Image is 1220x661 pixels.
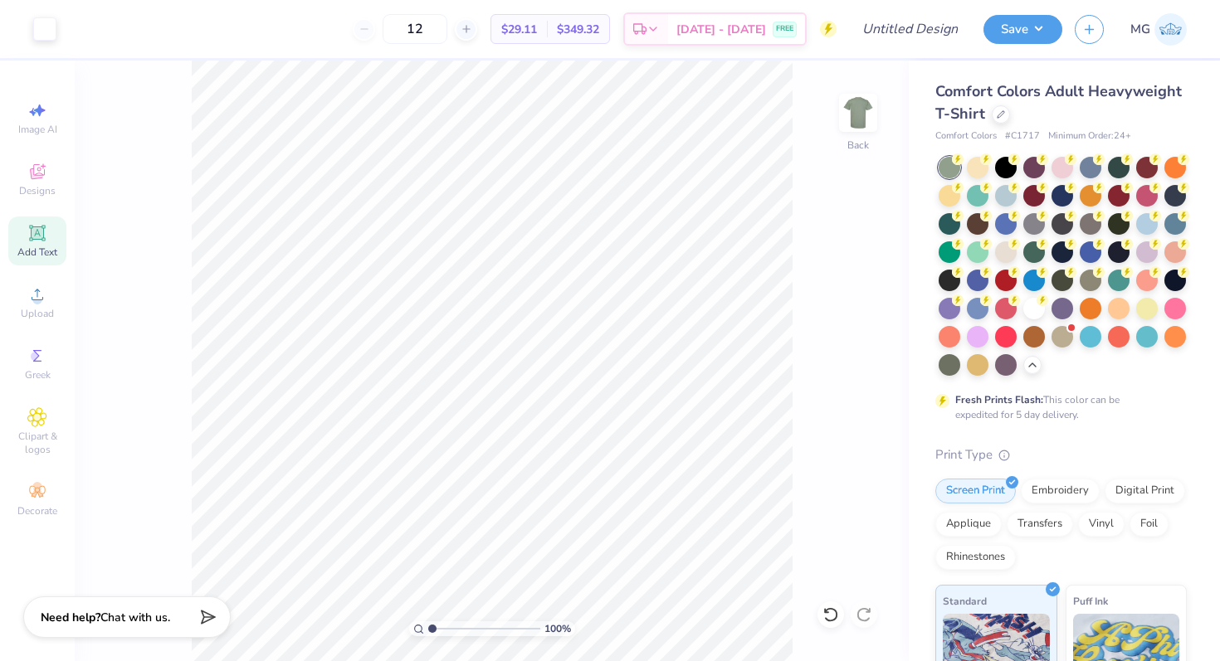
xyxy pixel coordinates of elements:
div: This color can be expedited for 5 day delivery. [955,392,1159,422]
span: Chat with us. [100,610,170,625]
span: Greek [25,368,51,382]
span: Clipart & logos [8,430,66,456]
div: Transfers [1007,512,1073,537]
div: Vinyl [1078,512,1125,537]
span: 100 % [544,621,571,636]
input: – – [383,14,447,44]
div: Rhinestones [935,545,1016,570]
input: Untitled Design [849,12,971,46]
div: Foil [1130,512,1169,537]
span: $29.11 [501,21,537,38]
span: Puff Ink [1073,592,1108,610]
span: Image AI [18,123,57,136]
img: Back [842,96,875,129]
span: [DATE] - [DATE] [676,21,766,38]
div: Digital Print [1105,479,1185,503]
span: # C1717 [1005,129,1040,143]
div: Screen Print [935,479,1016,503]
span: Standard [943,592,987,610]
span: Comfort Colors [935,129,997,143]
span: Decorate [17,504,57,518]
a: MG [1130,13,1187,46]
div: Embroidery [1021,479,1100,503]
span: Add Text [17,245,57,259]
span: FREE [776,23,793,35]
img: Mikah Giles [1154,13,1187,46]
span: $349.32 [557,21,599,38]
span: MG [1130,20,1150,39]
span: Minimum Order: 24 + [1048,129,1131,143]
strong: Need help? [41,610,100,625]
span: Designs [19,184,56,197]
div: Back [847,138,869,153]
div: Print Type [935,445,1187,464]
strong: Fresh Prints Flash: [955,393,1043,406]
button: Save [983,15,1062,44]
div: Applique [935,512,1002,537]
span: Comfort Colors Adult Heavyweight T-Shirt [935,81,1182,124]
span: Upload [21,307,54,320]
